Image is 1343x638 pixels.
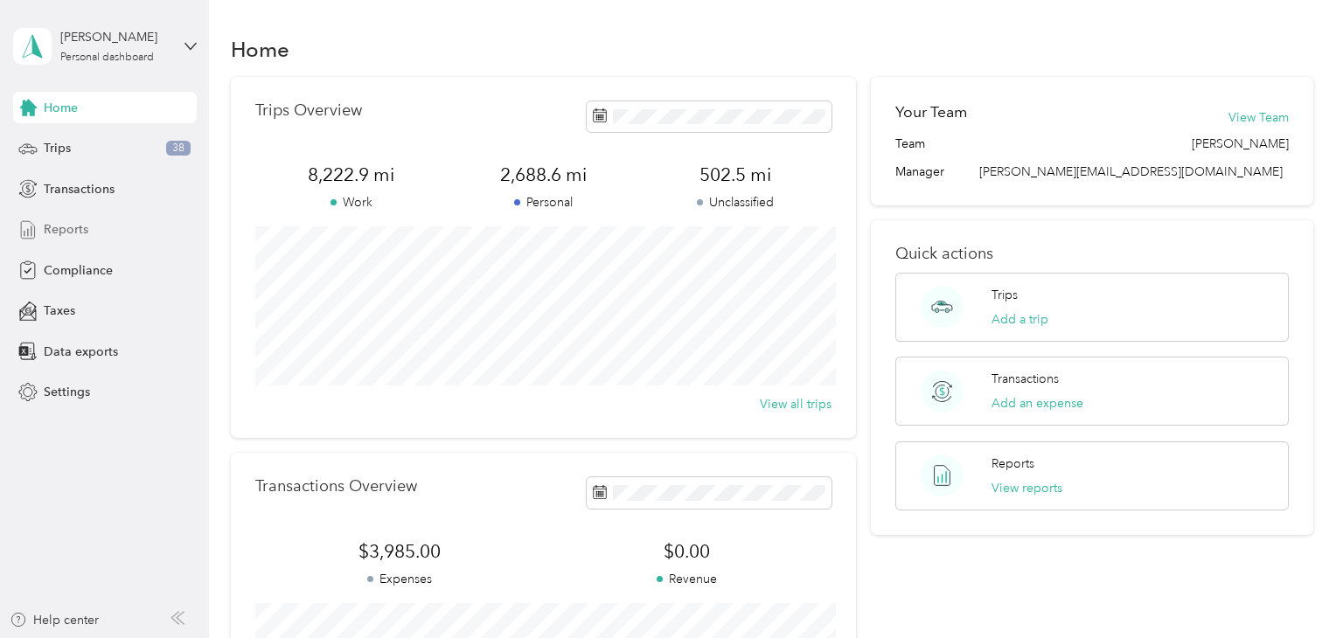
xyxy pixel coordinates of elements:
[992,370,1059,388] p: Transactions
[1192,135,1289,153] span: [PERSON_NAME]
[895,245,1288,263] p: Quick actions
[44,302,75,320] span: Taxes
[1245,540,1343,638] iframe: Everlance-gr Chat Button Frame
[992,479,1062,497] button: View reports
[895,163,944,181] span: Manager
[44,343,118,361] span: Data exports
[44,220,88,239] span: Reports
[44,99,78,117] span: Home
[760,395,832,413] button: View all trips
[255,570,543,588] p: Expenses
[543,570,831,588] p: Revenue
[255,193,448,212] p: Work
[639,163,832,187] span: 502.5 mi
[44,383,90,401] span: Settings
[895,135,925,153] span: Team
[255,163,448,187] span: 8,222.9 mi
[255,101,362,120] p: Trips Overview
[1228,108,1289,127] button: View Team
[10,611,99,629] button: Help center
[979,164,1283,179] span: [PERSON_NAME][EMAIL_ADDRESS][DOMAIN_NAME]
[992,310,1048,329] button: Add a trip
[639,193,832,212] p: Unclassified
[166,141,191,156] span: 38
[992,286,1018,304] p: Trips
[231,40,289,59] h1: Home
[44,261,113,280] span: Compliance
[447,193,639,212] p: Personal
[255,477,417,496] p: Transactions Overview
[60,28,170,46] div: [PERSON_NAME]
[44,180,115,198] span: Transactions
[992,394,1083,413] button: Add an expense
[44,139,71,157] span: Trips
[60,52,154,63] div: Personal dashboard
[543,539,831,564] span: $0.00
[447,163,639,187] span: 2,688.6 mi
[992,454,1034,473] p: Reports
[255,539,543,564] span: $3,985.00
[895,101,967,123] h2: Your Team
